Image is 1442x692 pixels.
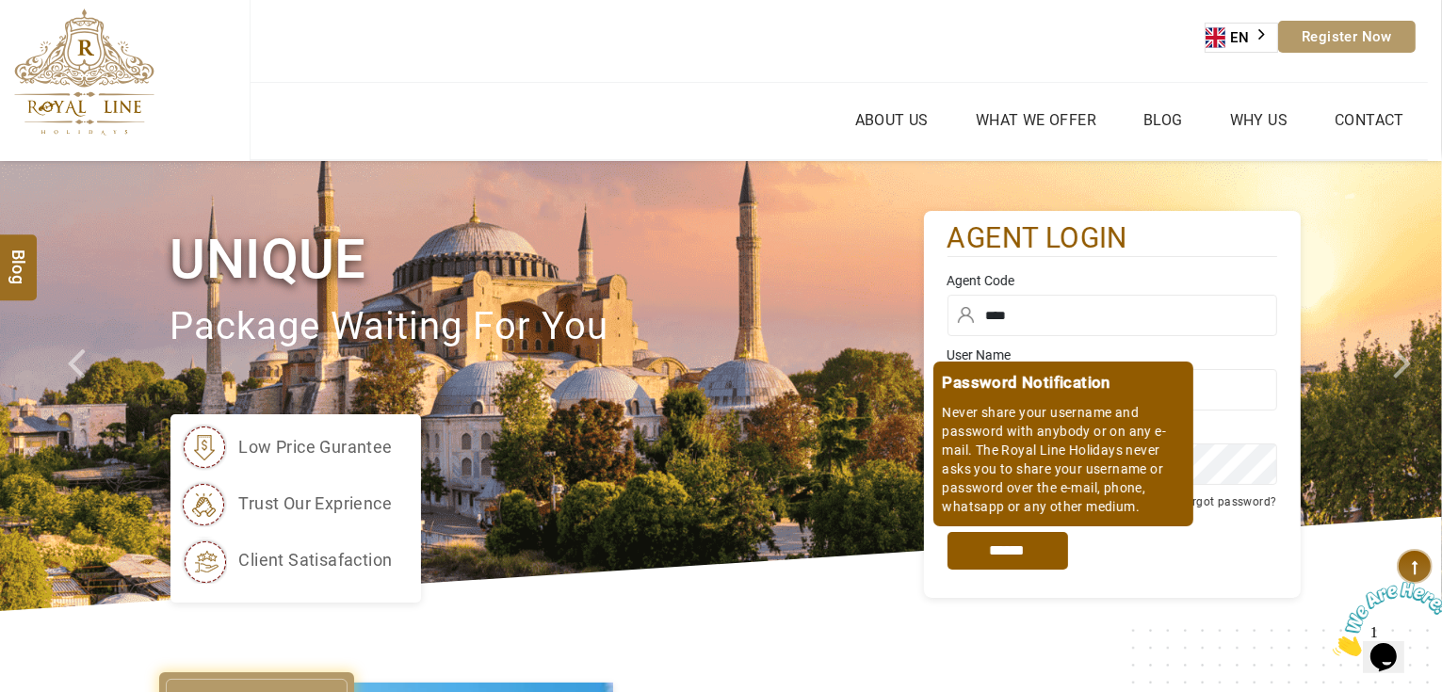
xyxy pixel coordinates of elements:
[7,249,31,265] span: Blog
[1139,106,1188,134] a: Blog
[1225,106,1292,134] a: Why Us
[1369,161,1442,611] a: Check next image
[1278,21,1416,53] a: Register Now
[948,420,1277,439] label: Password
[1205,23,1278,53] div: Language
[14,8,154,136] img: The Royal Line Holidays
[8,8,124,82] img: Chat attention grabber
[948,220,1277,257] h2: agent login
[170,224,924,295] h1: Unique
[851,106,933,134] a: About Us
[1178,495,1276,508] a: Forgot password?
[180,424,393,471] li: low price gurantee
[170,296,924,359] p: package waiting for you
[43,161,116,611] a: Check next prev
[1206,24,1277,52] a: EN
[967,497,1041,510] label: Remember me
[8,8,15,24] span: 1
[1205,23,1278,53] aside: Language selected: English
[180,537,393,584] li: client satisafaction
[948,346,1277,364] label: User Name
[180,480,393,527] li: trust our exprience
[971,106,1101,134] a: What we Offer
[1325,574,1442,664] iframe: chat widget
[948,271,1277,290] label: Agent Code
[1330,106,1409,134] a: Contact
